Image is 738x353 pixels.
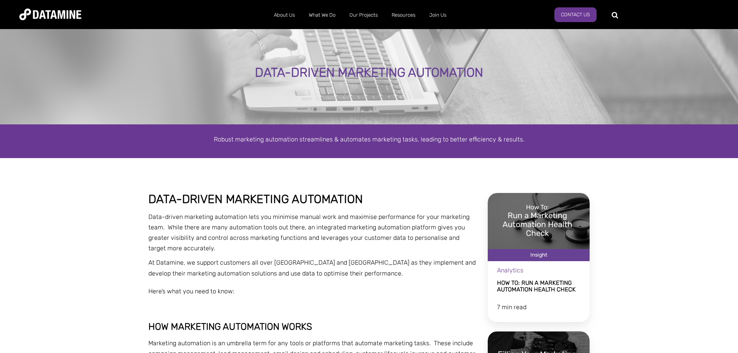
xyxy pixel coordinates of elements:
a: Resources [385,5,422,25]
div: Data-driven marketing automation [84,66,654,80]
a: Our Projects [342,5,385,25]
p: At Datamine, we support customers all over [GEOGRAPHIC_DATA] and [GEOGRAPHIC_DATA] as they implem... [148,257,477,278]
span: How marketing automation works [148,321,312,332]
span: Here’s what you need to know: [148,288,234,295]
span: Data-driven marketing automation [148,192,363,206]
a: About Us [267,5,302,25]
img: Datamine [19,9,81,20]
a: Join Us [422,5,453,25]
p: Data-driven marketing automation lets you minimise manual work and maximise performance for your ... [148,212,477,254]
p: Robust marketing automation streamlines & automates marketing tasks, leading to better efficiency... [148,134,590,145]
a: What We Do [302,5,342,25]
span: Analytics [497,267,523,274]
a: Contact Us [554,7,597,22]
